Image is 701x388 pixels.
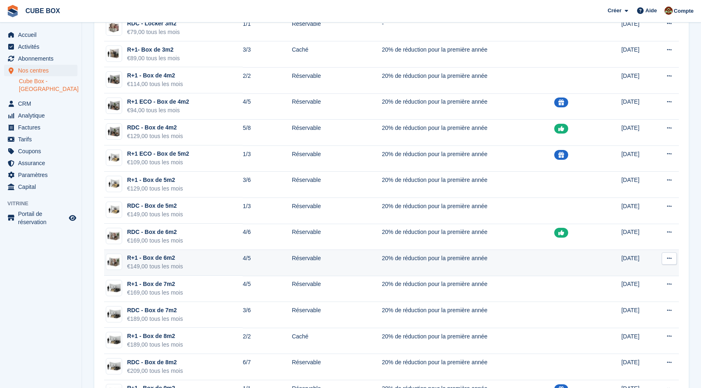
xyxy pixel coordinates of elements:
td: [DATE] [621,302,651,328]
td: 20% de réduction pour la première année [382,67,554,93]
a: menu [4,181,77,193]
div: RDC - Box de 7m2 [127,306,183,315]
td: Réservable [292,120,382,146]
td: Réservable [292,250,382,276]
img: 75-sqft-unit.jpg [106,282,122,294]
div: R+1 ECO - Box de 5m2 [127,150,189,158]
td: 20% de réduction pour la première année [382,276,554,302]
img: 40-sqft-unit.jpg [106,100,122,112]
td: 20% de réduction pour la première année [382,354,554,380]
div: €129,00 tous les mois [127,132,183,141]
img: 40-sqft-unit.jpg [106,74,122,86]
td: [DATE] [621,120,651,146]
img: 64-sqft-unit.jpg [106,256,122,268]
td: 3/6 [243,172,292,198]
img: locker-3.5m2-cube-box.jpg [106,20,122,35]
span: Compte [674,7,694,15]
a: menu [4,169,77,181]
span: Paramètres [18,169,67,181]
div: RDC - Locker 3m2 [127,19,180,28]
span: Assurance [18,157,67,169]
div: €109,00 tous les mois [127,158,189,167]
a: menu [4,41,77,52]
td: Caché [292,41,382,68]
div: RDC - Box de 6m2 [127,228,183,236]
div: €149,00 tous les mois [127,262,183,271]
td: - [382,15,554,41]
td: 6/7 [243,354,292,380]
td: [DATE] [621,67,651,93]
td: 20% de réduction pour la première année [382,302,554,328]
div: RDC - Box de 5m2 [127,202,183,210]
div: €169,00 tous les mois [127,288,183,297]
img: alex soubira [665,7,673,15]
div: R+1 - Box de 8m2 [127,332,183,340]
div: €189,00 tous les mois [127,315,183,323]
td: 20% de réduction pour la première année [382,41,554,68]
a: menu [4,29,77,41]
td: 20% de réduction pour la première année [382,93,554,120]
td: [DATE] [621,41,651,68]
span: Accueil [18,29,67,41]
td: 1/3 [243,145,292,172]
td: [DATE] [621,93,651,120]
a: menu [4,134,77,145]
div: R+1 - Box de 4m2 [127,71,183,80]
div: €89,00 tous les mois [127,54,180,63]
td: Réservable [292,276,382,302]
span: Aide [645,7,657,15]
td: [DATE] [621,276,651,302]
div: RDC - Box de 4m2 [127,123,183,132]
span: Nos centres [18,65,67,76]
td: Réservable [292,67,382,93]
td: Réservable [292,145,382,172]
span: Analytique [18,110,67,121]
div: R+1 - Box de 6m2 [127,254,183,262]
img: 50-sqft-unit.jpg [106,178,122,190]
img: 75-sqft-unit.jpg [106,361,122,372]
td: 4/6 [243,224,292,250]
div: €189,00 tous les mois [127,340,183,349]
div: €209,00 tous les mois [127,367,183,375]
td: Caché [292,328,382,354]
a: menu [4,145,77,157]
span: Portail de réservation [18,210,67,226]
td: [DATE] [621,250,651,276]
img: 32-sqft-unit.jpg [106,48,122,59]
td: 20% de réduction pour la première année [382,120,554,146]
a: menu [4,98,77,109]
img: 50-sqft-unit.jpg [106,152,122,164]
div: €129,00 tous les mois [127,184,183,193]
span: CRM [18,98,67,109]
span: Vitrine [7,200,82,208]
span: Coupons [18,145,67,157]
a: menu [4,210,77,226]
td: 2/2 [243,67,292,93]
td: 20% de réduction pour la première année [382,224,554,250]
td: [DATE] [621,224,651,250]
div: €149,00 tous les mois [127,210,183,219]
div: RDC - Box de 8m2 [127,358,183,367]
span: Factures [18,122,67,133]
span: Capital [18,181,67,193]
a: Cube Box - [GEOGRAPHIC_DATA] [19,77,77,93]
img: 50-sqft-unit.jpg [106,204,122,216]
img: 64-sqft-unit.jpg [106,230,122,242]
span: Abonnements [18,53,67,64]
a: menu [4,110,77,121]
div: R+1 ECO - Box de 4m2 [127,98,189,106]
td: 2/2 [243,328,292,354]
span: Créer [608,7,621,15]
td: 1/1 [243,15,292,41]
td: 3/3 [243,41,292,68]
td: 20% de réduction pour la première année [382,250,554,276]
div: €94,00 tous les mois [127,106,189,115]
td: 4/5 [243,93,292,120]
td: 4/5 [243,250,292,276]
div: R+1 - Box de 5m2 [127,176,183,184]
td: [DATE] [621,15,651,41]
td: 20% de réduction pour la première année [382,197,554,224]
div: R+1 - Box de 7m2 [127,280,183,288]
td: Réservable [292,172,382,198]
a: menu [4,122,77,133]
